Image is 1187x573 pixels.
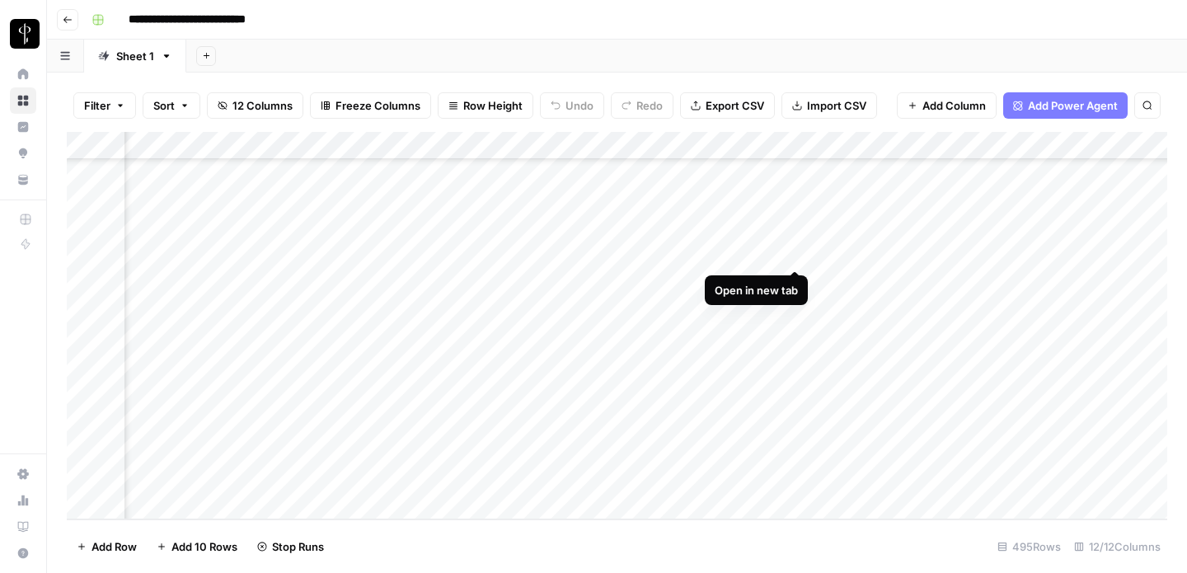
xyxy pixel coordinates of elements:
[116,48,154,64] div: Sheet 1
[247,533,334,560] button: Stop Runs
[10,19,40,49] img: LP Production Workloads Logo
[565,97,593,114] span: Undo
[272,538,324,555] span: Stop Runs
[10,140,36,167] a: Opportunities
[922,97,986,114] span: Add Column
[706,97,764,114] span: Export CSV
[680,92,775,119] button: Export CSV
[84,40,186,73] a: Sheet 1
[10,461,36,487] a: Settings
[10,87,36,114] a: Browse
[1067,533,1167,560] div: 12/12 Columns
[67,533,147,560] button: Add Row
[611,92,673,119] button: Redo
[10,114,36,140] a: Insights
[781,92,877,119] button: Import CSV
[1003,92,1128,119] button: Add Power Agent
[73,92,136,119] button: Filter
[10,61,36,87] a: Home
[636,97,663,114] span: Redo
[10,540,36,566] button: Help + Support
[10,167,36,193] a: Your Data
[335,97,420,114] span: Freeze Columns
[232,97,293,114] span: 12 Columns
[91,538,137,555] span: Add Row
[10,514,36,540] a: Learning Hub
[463,97,523,114] span: Row Height
[10,13,36,54] button: Workspace: LP Production Workloads
[715,282,798,298] div: Open in new tab
[84,97,110,114] span: Filter
[310,92,431,119] button: Freeze Columns
[171,538,237,555] span: Add 10 Rows
[807,97,866,114] span: Import CSV
[991,533,1067,560] div: 495 Rows
[1028,97,1118,114] span: Add Power Agent
[147,533,247,560] button: Add 10 Rows
[207,92,303,119] button: 12 Columns
[438,92,533,119] button: Row Height
[143,92,200,119] button: Sort
[540,92,604,119] button: Undo
[10,487,36,514] a: Usage
[153,97,175,114] span: Sort
[897,92,997,119] button: Add Column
